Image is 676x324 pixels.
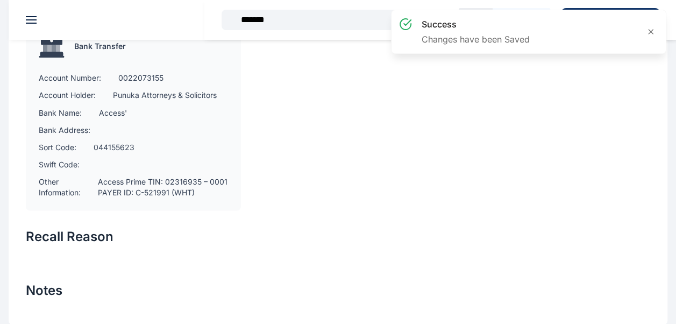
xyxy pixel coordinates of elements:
p: Account Number: [39,73,101,83]
p: Access' [99,107,127,118]
p: Bank Address: [39,124,90,135]
p: Sort Code: [39,142,76,152]
h2: Recall Reason [26,228,650,245]
p: Access Prime TIN: 02316935 – 0001 PAYER ID: C-521991 (WHT) [98,176,228,198]
p: Punuka Attorneys & Solicitors [113,90,217,101]
h2: Notes [26,281,650,299]
h3: success [422,18,530,31]
p: 044155623 [94,142,134,152]
p: 0022073155 [118,73,163,83]
p: Swift Code: [39,159,80,170]
p: Account Holder: [39,90,96,101]
p: Bank Transfer [74,41,126,52]
p: Other Information: [39,176,81,198]
p: Changes have been Saved [422,33,530,46]
p: Bank Name: [39,107,82,118]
